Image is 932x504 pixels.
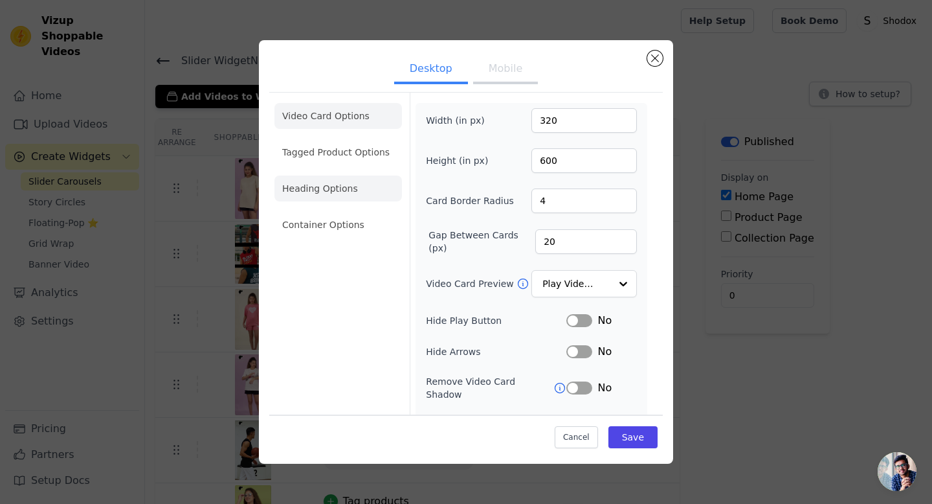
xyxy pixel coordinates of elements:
button: Mobile [473,56,538,84]
label: Height (in px) [426,154,496,167]
button: Save [608,426,658,448]
span: No [597,380,612,396]
span: No [597,313,612,328]
button: Desktop [394,56,468,84]
li: Video Card Options [274,103,402,129]
label: Gap Between Cards (px) [428,229,535,255]
label: Hide Arrows [426,345,566,358]
li: Container Options [274,212,402,238]
label: Card Border Radius [426,194,514,207]
label: Remove Video Card Shadow [426,375,553,401]
label: Width (in px) [426,114,496,127]
li: Heading Options [274,176,402,201]
button: Cancel [555,426,598,448]
span: No [597,344,612,360]
li: Tagged Product Options [274,139,402,165]
button: Close modal [647,51,663,66]
label: Video Card Preview [426,277,516,290]
a: Open chat [878,452,916,491]
label: Hide Play Button [426,314,566,327]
